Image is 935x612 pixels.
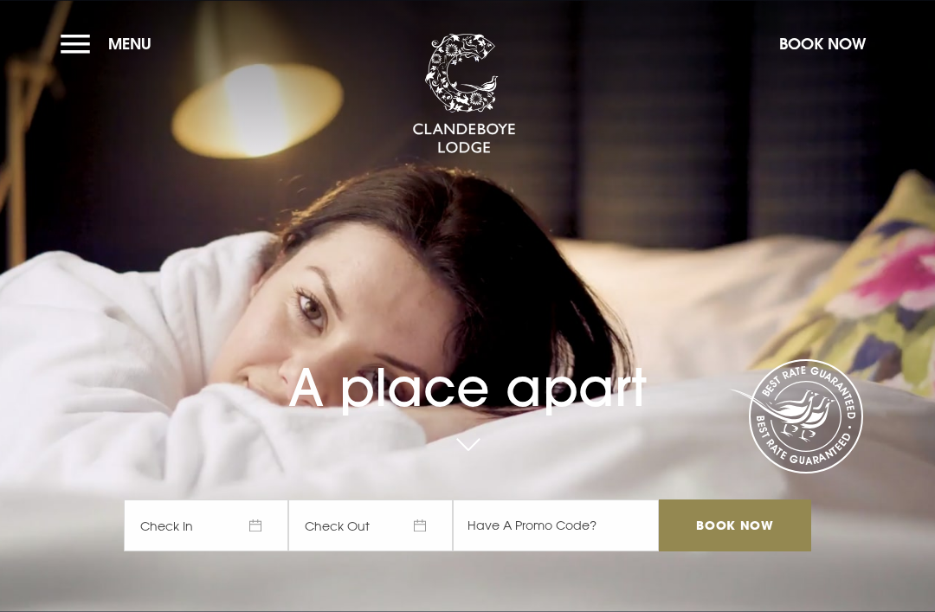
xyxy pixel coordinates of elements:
h1: A place apart [124,319,811,418]
span: Menu [108,34,152,54]
button: Book Now [771,25,874,62]
span: Check Out [288,499,453,551]
span: Check In [124,499,288,551]
img: Clandeboye Lodge [412,34,516,155]
input: Have A Promo Code? [453,499,659,551]
input: Book Now [659,499,811,551]
button: Menu [61,25,160,62]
